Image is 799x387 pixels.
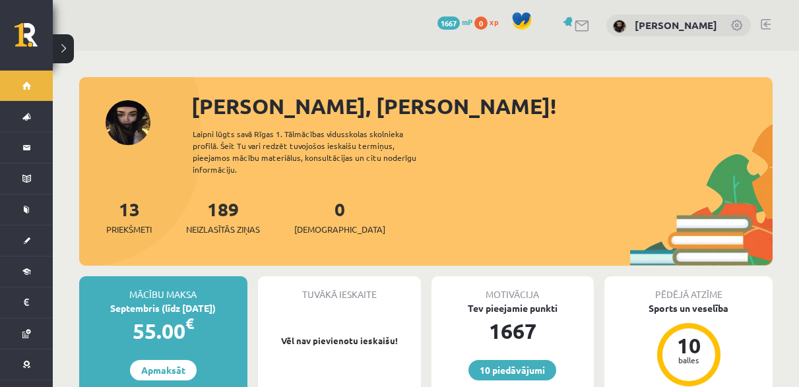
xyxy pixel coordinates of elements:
[191,90,773,122] div: [PERSON_NAME], [PERSON_NAME]!
[431,301,594,315] div: Tev pieejamie punkti
[79,276,247,301] div: Mācību maksa
[186,223,260,236] span: Neizlasītās ziņas
[294,197,385,236] a: 0[DEMOGRAPHIC_DATA]
[431,315,594,347] div: 1667
[669,335,709,356] div: 10
[106,223,152,236] span: Priekšmeti
[185,314,194,333] span: €
[186,197,260,236] a: 189Neizlasītās ziņas
[604,276,773,301] div: Pēdējā atzīme
[635,18,717,32] a: [PERSON_NAME]
[437,16,460,30] span: 1667
[15,23,53,56] a: Rīgas 1. Tālmācības vidusskola
[437,16,472,27] a: 1667 mP
[258,276,421,301] div: Tuvākā ieskaite
[106,197,152,236] a: 13Priekšmeti
[294,223,385,236] span: [DEMOGRAPHIC_DATA]
[79,315,247,347] div: 55.00
[79,301,247,315] div: Septembris (līdz [DATE])
[431,276,594,301] div: Motivācija
[490,16,498,27] span: xp
[604,301,773,315] div: Sports un veselība
[468,360,556,380] a: 10 piedāvājumi
[613,20,626,33] img: Viktorija Jemjaševa
[669,356,709,364] div: balles
[474,16,505,27] a: 0 xp
[193,128,439,175] div: Laipni lūgts savā Rīgas 1. Tālmācības vidusskolas skolnieka profilā. Šeit Tu vari redzēt tuvojošo...
[265,334,414,347] p: Vēl nav pievienotu ieskaišu!
[130,360,197,380] a: Apmaksāt
[474,16,488,30] span: 0
[462,16,472,27] span: mP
